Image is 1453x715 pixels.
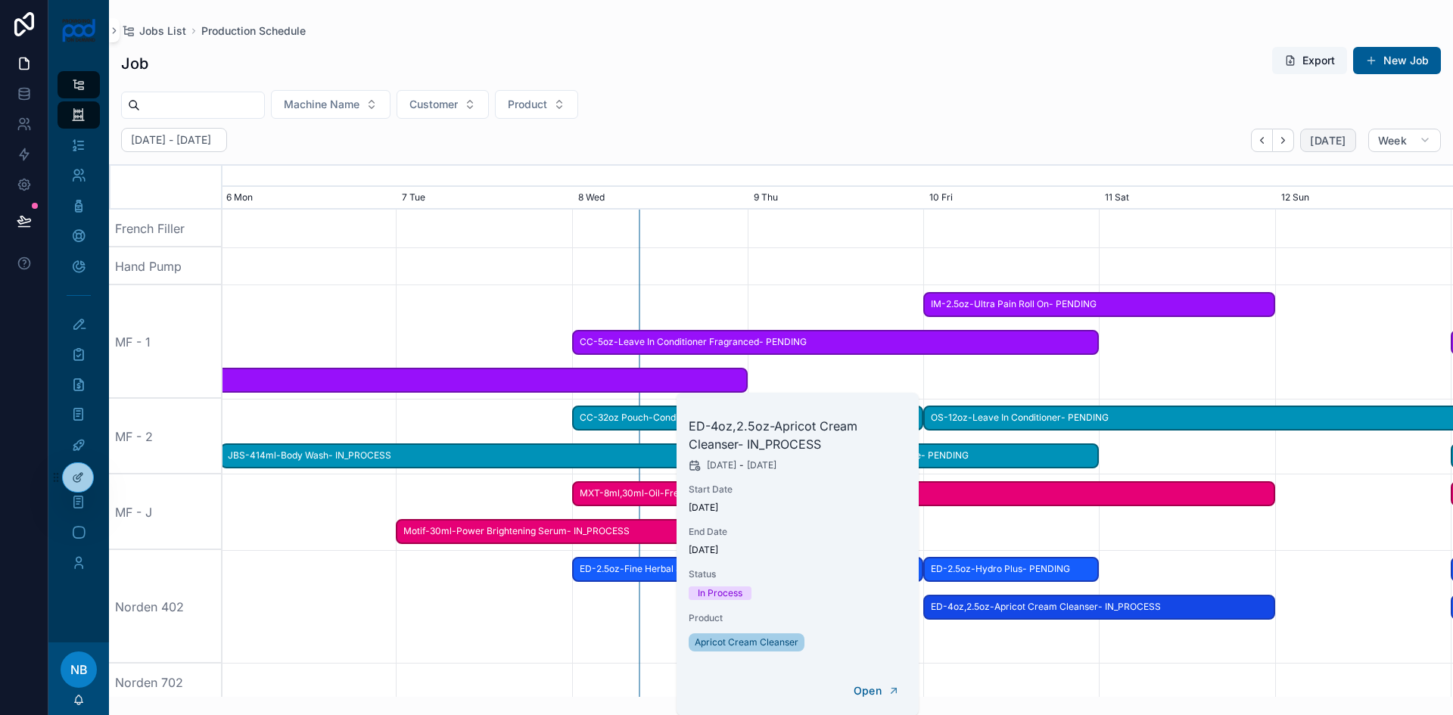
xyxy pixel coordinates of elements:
div: French Filler [109,210,222,247]
div: Norden 402 [109,550,222,664]
button: Open [844,679,910,704]
button: Select Button [271,90,390,119]
div: ED-2.5oz-Hydro Plus- PENDING [923,557,1099,582]
div: In Process [698,586,742,600]
span: ED-4oz,2.5oz-Apricot Cream Cleanser- IN_PROCESS [925,595,1274,620]
span: [DATE] [707,459,736,471]
span: Machine Name [284,97,359,112]
div: ESN-12oz-Conditioner Fragrance Free- PENDING [748,443,1100,468]
a: Apricot Cream Cleanser [689,633,804,651]
span: Open [854,684,882,698]
div: Motif-30ml-Power Brightening Serum- IN_PROCESS [396,519,748,544]
div: JBS-414ml-Body Wash- IN_PROCESS [220,443,748,468]
div: CC-5oz-Leave In Conditioner Fragranced- PENDING [572,330,1100,355]
div: 12 Sun [1275,187,1451,210]
div: MXT-8ml,30ml-Oil-Free Acne Treatment Cream- PENDING [572,481,1275,506]
a: Production Schedule [201,23,306,39]
span: Apricot Cream Cleanser [695,636,798,648]
div: 11 Sat [1099,187,1274,210]
div: IM-2.5oz-Ultra Pain Roll On- PENDING [923,292,1275,317]
img: App logo [61,18,97,42]
button: New Job [1353,47,1441,74]
h1: Job [121,53,148,74]
div: 7 Tue [396,187,571,210]
span: Customer [409,97,458,112]
span: NB [70,661,88,679]
span: JBS-414ml-Body Wash- IN_PROCESS [222,443,746,468]
button: Select Button [495,90,578,119]
span: Jobs List [139,23,186,39]
span: End Date [689,526,907,538]
span: [DATE] [689,544,907,556]
span: - [739,459,744,471]
h2: [DATE] - [DATE] [131,132,211,148]
div: MF - 2 [109,399,222,474]
div: 10 Fri [923,187,1099,210]
div: 6 Mon [220,187,396,210]
button: Export [1272,47,1347,74]
span: MXT-8ml,30ml-Oil-Free Acne Treatment Cream- PENDING [574,481,1274,506]
span: [DATE] [689,502,907,514]
a: Jobs List [121,23,186,39]
div: Hand Pump [109,247,222,285]
h2: ED-4oz,2.5oz-Apricot Cream Cleanser- IN_PROCESS [689,417,907,453]
span: Motif-30ml-Power Brightening Serum- IN_PROCESS [397,519,746,544]
div: Norden 702 [109,664,222,701]
div: CC-32oz Pouch-Conditioner Fragranced- PENDING [572,406,924,431]
div: ED-2.5oz-Fine Herbal Scrub- PENDING [572,557,924,582]
span: CC-5oz-Leave In Conditioner Fragranced- PENDING [574,330,1098,355]
span: Product [508,97,547,112]
span: ED-2.5oz-Fine Herbal Scrub- PENDING [574,557,923,582]
div: ED-4oz,2.5oz-Apricot Cream Cleanser- IN_PROCESS [923,595,1275,620]
span: IM-2.5oz-Ultra Pain Roll On- PENDING [925,292,1274,317]
div: MF - J [109,474,222,550]
div: 8 Wed [572,187,748,210]
span: Start Date [689,483,907,496]
span: Product [689,612,907,624]
span: Status [689,568,907,580]
div: scrollable content [48,61,109,596]
button: Select Button [397,90,489,119]
span: CC-32oz Pouch-Conditioner Fragranced- PENDING [574,406,923,431]
span: ESN-12oz-Conditioner Fragrance Free- PENDING [749,443,1098,468]
span: ED-2.5oz-Hydro Plus- PENDING [925,557,1097,582]
div: MF - 1 [109,285,222,399]
span: [DATE] [747,459,776,471]
span: Week [1378,134,1407,148]
span: [DATE] [1310,134,1346,148]
button: [DATE] [1300,129,1355,153]
button: Week [1368,129,1441,153]
div: 9 Thu [748,187,923,210]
